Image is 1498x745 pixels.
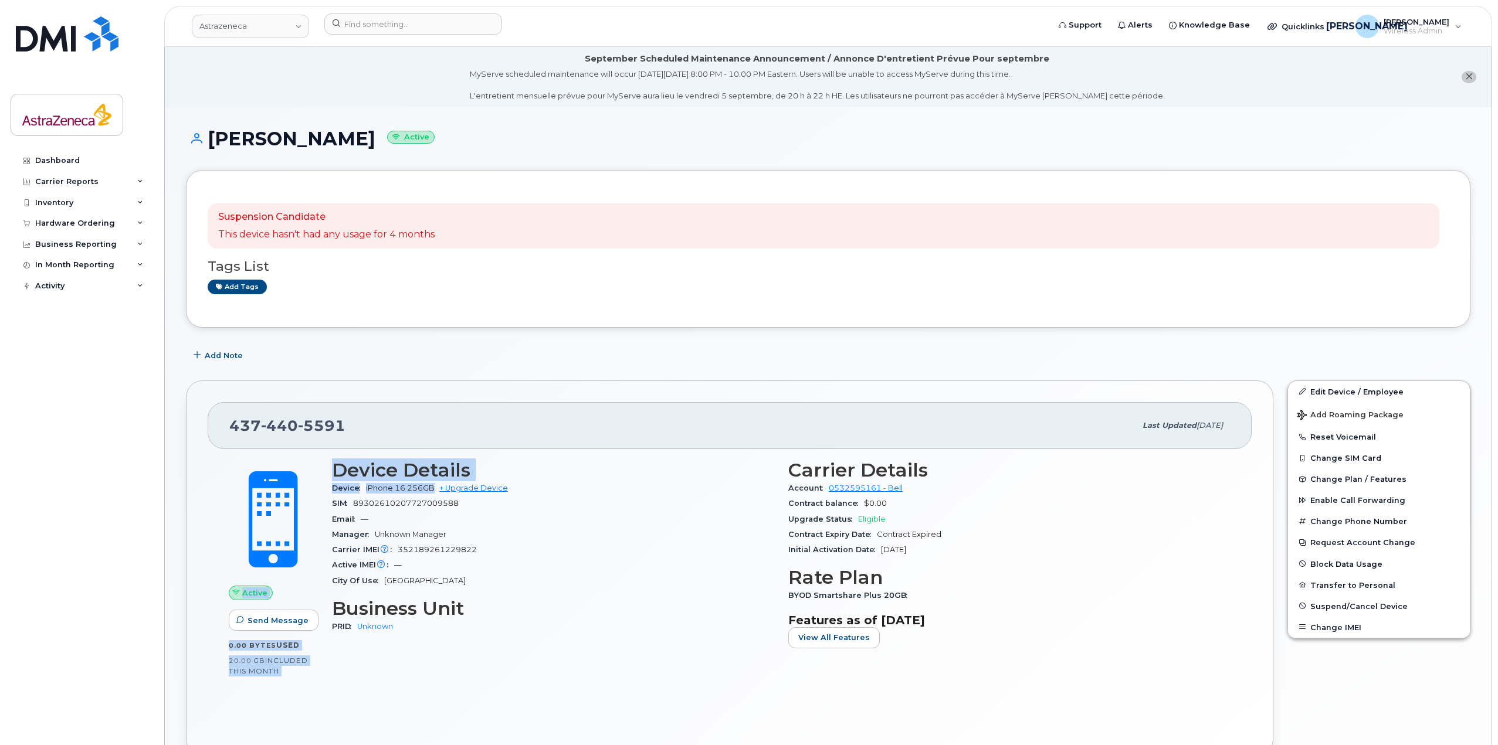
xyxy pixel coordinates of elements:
[1288,402,1470,426] button: Add Roaming Package
[332,515,361,523] span: Email
[186,128,1470,149] h1: [PERSON_NAME]
[366,484,435,492] span: iPhone 16 256GB
[788,591,913,600] span: BYOD Smartshare Plus 20GB
[218,210,435,224] p: Suspension Candidate
[829,484,903,492] a: 0532595161 - Bell
[788,499,864,508] span: Contract balance
[1310,496,1405,505] span: Enable Call Forwarding
[276,641,300,649] span: used
[332,499,353,508] span: SIM
[881,545,906,554] span: [DATE]
[1288,447,1470,468] button: Change SIM Card
[208,259,1449,274] h3: Tags List
[353,499,459,508] span: 89302610207727009588
[858,515,886,523] span: Eligible
[332,545,398,554] span: Carrier IMEI
[332,460,774,481] h3: Device Details
[394,560,402,569] span: —
[1288,617,1470,638] button: Change IMEI
[1297,410,1404,421] span: Add Roaming Package
[1288,381,1470,402] a: Edit Device / Employee
[1288,553,1470,574] button: Block Data Usage
[1197,421,1223,430] span: [DATE]
[332,622,357,631] span: PRID
[788,460,1231,481] h3: Carrier Details
[229,417,345,434] span: 437
[1288,511,1470,532] button: Change Phone Number
[398,545,477,554] span: 352189261229822
[1288,574,1470,596] button: Transfer to Personal
[332,530,375,539] span: Manager
[242,587,267,598] span: Active
[788,484,829,492] span: Account
[1288,468,1470,489] button: Change Plan / Features
[218,228,435,241] p: This device hasn't had any usage for 4 months
[332,484,366,492] span: Device
[229,610,318,631] button: Send Message
[1288,426,1470,447] button: Reset Voicemail
[361,515,368,523] span: —
[585,53,1049,65] div: September Scheduled Maintenance Announcement / Annonce D'entretient Prévue Pour septembre
[332,560,394,569] span: Active IMEI
[877,530,941,539] span: Contract Expired
[384,576,466,585] span: [GEOGRAPHIC_DATA]
[1310,475,1407,484] span: Change Plan / Features
[261,417,298,434] span: 440
[864,499,887,508] span: $0.00
[1462,71,1476,83] button: close notification
[205,350,243,361] span: Add Note
[208,280,267,294] a: Add tags
[357,622,393,631] a: Unknown
[788,613,1231,627] h3: Features as of [DATE]
[229,641,276,649] span: 0.00 Bytes
[788,545,881,554] span: Initial Activation Date
[229,656,265,665] span: 20.00 GB
[1288,596,1470,617] button: Suspend/Cancel Device
[1143,421,1197,430] span: Last updated
[298,417,345,434] span: 5591
[798,632,870,643] span: View All Features
[788,515,858,523] span: Upgrade Status
[375,530,446,539] span: Unknown Manager
[186,345,253,366] button: Add Note
[788,530,877,539] span: Contract Expiry Date
[332,598,774,619] h3: Business Unit
[788,627,880,648] button: View All Features
[1288,532,1470,553] button: Request Account Change
[788,567,1231,588] h3: Rate Plan
[248,615,309,626] span: Send Message
[1288,489,1470,511] button: Enable Call Forwarding
[332,576,384,585] span: City Of Use
[470,69,1165,101] div: MyServe scheduled maintenance will occur [DATE][DATE] 8:00 PM - 10:00 PM Eastern. Users will be u...
[439,484,508,492] a: + Upgrade Device
[1310,601,1408,610] span: Suspend/Cancel Device
[387,131,435,144] small: Active
[229,656,308,675] span: included this month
